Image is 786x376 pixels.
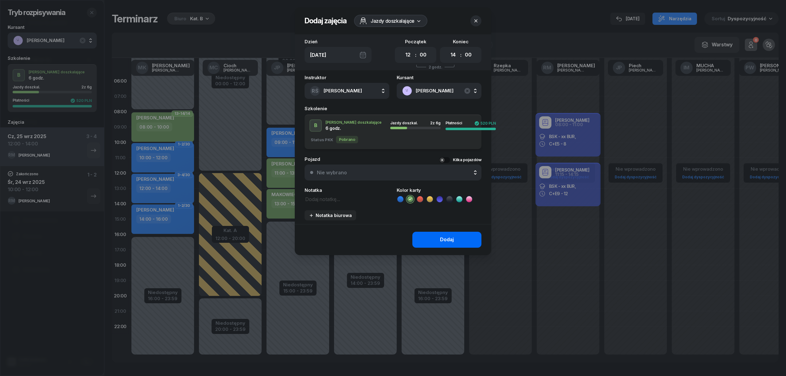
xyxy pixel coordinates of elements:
button: Dodaj [412,232,481,248]
div: : [415,51,416,59]
button: Notatka biurowa [305,210,356,220]
div: Status PKK [311,137,333,142]
h2: Dodaj zajęcia [305,16,347,26]
div: 520 PLN [474,121,496,126]
span: [PERSON_NAME] [324,88,362,94]
span: [PERSON_NAME] [416,87,476,95]
button: Kilka pojazdów [439,157,481,163]
span: RŚ [312,88,318,94]
div: Nie wybrano [317,170,347,175]
span: Jazdy doszkalające [371,17,414,25]
button: B[PERSON_NAME] doszkalające6 godz.Jazdy doszkal.2z 6gPłatności520 PLNStatus PKKPobrano [305,114,481,149]
div: Pobrano [336,136,358,143]
div: Notatka biurowa [309,213,352,218]
div: Płatności [446,121,466,126]
div: Kilka pojazdów [453,157,481,163]
div: : [460,51,461,59]
span: Jazdy doszkal. [390,121,418,125]
button: RŚ[PERSON_NAME] [305,83,389,99]
button: Nie wybrano [305,165,481,180]
div: Dodaj [440,236,454,244]
div: 2 z 6g [430,121,441,125]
